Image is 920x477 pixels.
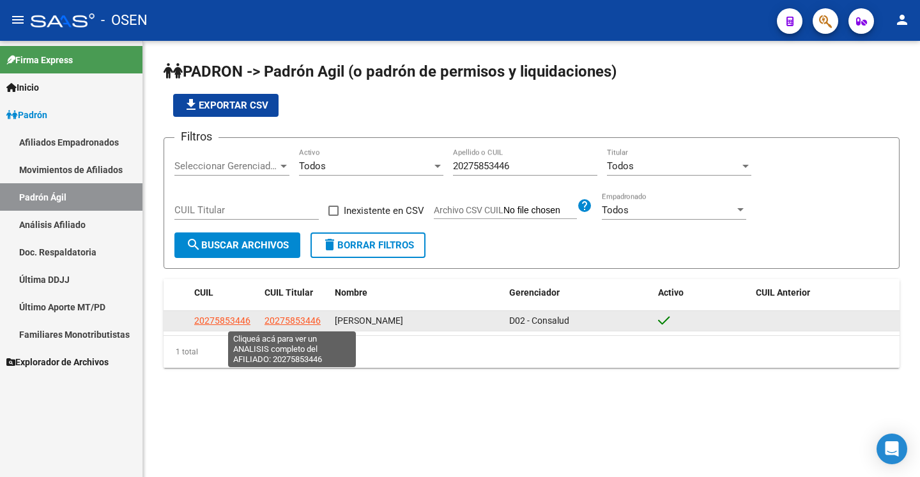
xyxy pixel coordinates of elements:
[6,53,73,67] span: Firma Express
[335,315,403,326] span: [PERSON_NAME]
[434,205,503,215] span: Archivo CSV CUIL
[264,315,321,326] span: 20275853446
[751,279,900,307] datatable-header-cell: CUIL Anterior
[6,108,47,122] span: Padrón
[6,355,109,369] span: Explorador de Archivos
[310,232,425,258] button: Borrar Filtros
[330,279,504,307] datatable-header-cell: Nombre
[174,128,218,146] h3: Filtros
[6,80,39,95] span: Inicio
[894,12,910,27] mat-icon: person
[509,287,560,298] span: Gerenciador
[299,160,326,172] span: Todos
[189,279,259,307] datatable-header-cell: CUIL
[186,237,201,252] mat-icon: search
[607,160,634,172] span: Todos
[173,94,279,117] button: Exportar CSV
[164,63,617,80] span: PADRON -> Padrón Agil (o padrón de permisos y liquidaciones)
[194,287,213,298] span: CUIL
[322,239,414,251] span: Borrar Filtros
[186,239,289,251] span: Buscar Archivos
[10,12,26,27] mat-icon: menu
[194,315,250,326] span: 20275853446
[264,287,313,298] span: CUIL Titular
[509,315,569,326] span: D02 - Consalud
[756,287,810,298] span: CUIL Anterior
[174,232,300,258] button: Buscar Archivos
[344,203,424,218] span: Inexistente en CSV
[259,279,330,307] datatable-header-cell: CUIL Titular
[503,205,577,216] input: Archivo CSV CUIL
[653,279,751,307] datatable-header-cell: Activo
[164,336,900,368] div: 1 total
[602,204,629,216] span: Todos
[183,97,199,112] mat-icon: file_download
[877,434,907,464] div: Open Intercom Messenger
[335,287,367,298] span: Nombre
[577,198,592,213] mat-icon: help
[183,100,268,111] span: Exportar CSV
[101,6,148,34] span: - OSEN
[504,279,653,307] datatable-header-cell: Gerenciador
[658,287,684,298] span: Activo
[174,160,278,172] span: Seleccionar Gerenciador
[322,237,337,252] mat-icon: delete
